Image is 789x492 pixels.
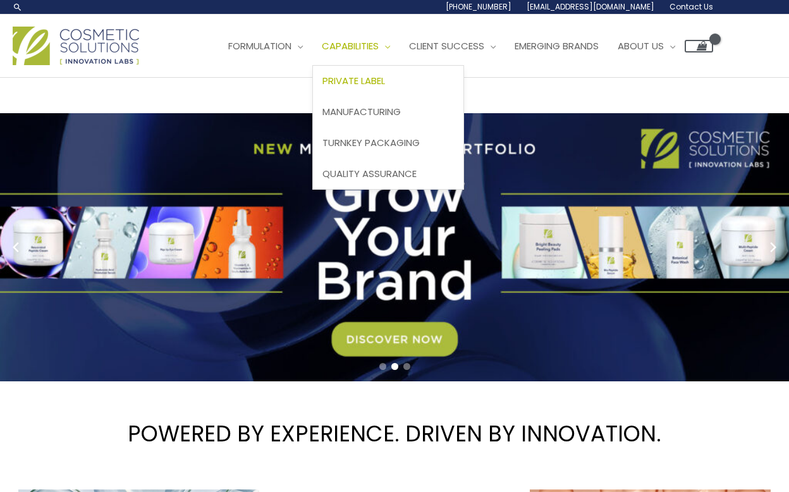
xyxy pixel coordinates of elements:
a: Capabilities [312,27,400,65]
a: About Us [608,27,685,65]
button: Next slide [764,238,783,257]
span: Emerging Brands [515,39,599,52]
span: Capabilities [322,39,379,52]
a: Emerging Brands [505,27,608,65]
a: Private Label [313,66,463,97]
span: Contact Us [670,1,713,12]
span: [PHONE_NUMBER] [446,1,511,12]
span: Go to slide 2 [391,363,398,370]
span: [EMAIL_ADDRESS][DOMAIN_NAME] [527,1,654,12]
nav: Site Navigation [209,27,713,65]
img: Cosmetic Solutions Logo [13,27,139,65]
span: About Us [618,39,664,52]
span: Go to slide 3 [403,363,410,370]
a: Manufacturing [313,97,463,128]
span: Formulation [228,39,291,52]
span: Client Success [409,39,484,52]
a: View Shopping Cart, empty [685,40,713,52]
span: Manufacturing [322,105,401,118]
span: Quality Assurance [322,167,417,180]
a: Turnkey Packaging [313,127,463,158]
a: Client Success [400,27,505,65]
span: Go to slide 1 [379,363,386,370]
a: Formulation [219,27,312,65]
span: Turnkey Packaging [322,136,420,149]
span: Private Label [322,74,385,87]
a: Quality Assurance [313,158,463,189]
a: Search icon link [13,2,23,12]
button: Previous slide [6,238,25,257]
